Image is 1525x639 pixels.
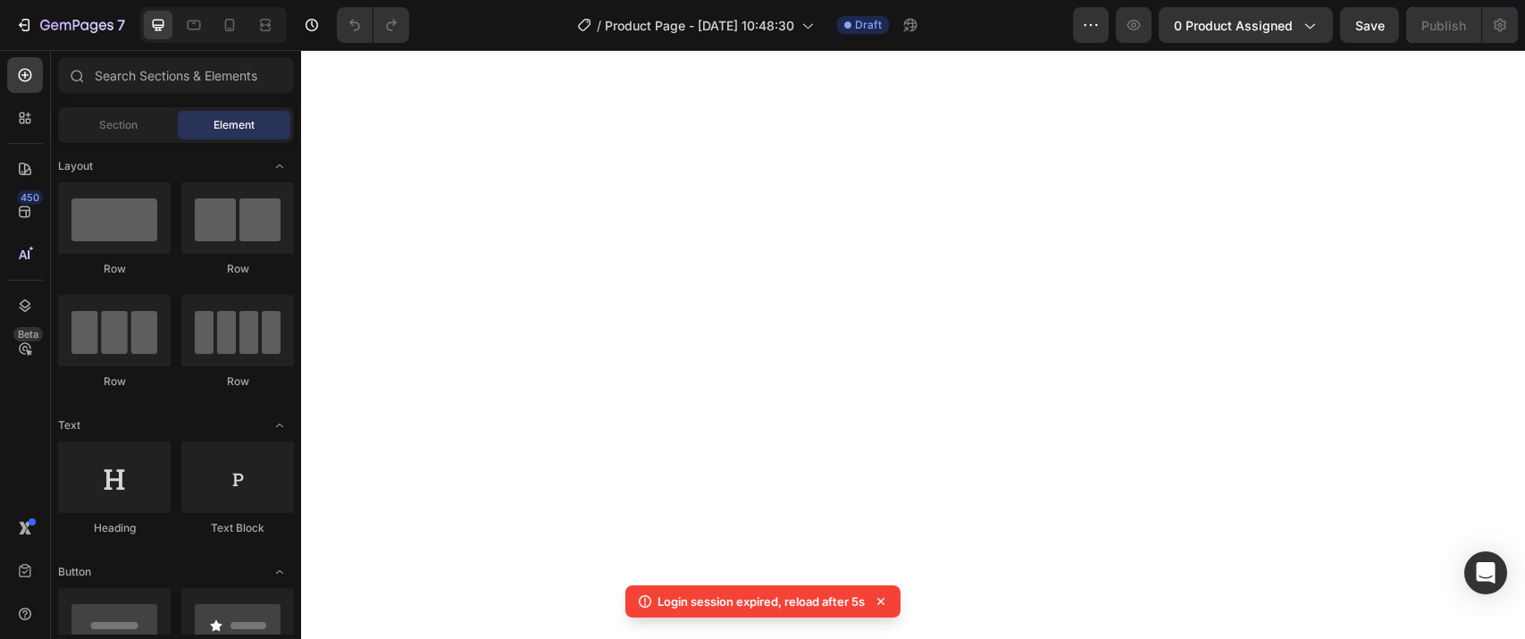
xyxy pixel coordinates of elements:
div: Open Intercom Messenger [1464,551,1507,594]
div: Row [58,374,171,390]
span: 0 product assigned [1174,16,1293,35]
button: Save [1340,7,1399,43]
div: Beta [13,327,43,341]
div: 450 [17,190,43,205]
button: 7 [7,7,133,43]
button: 0 product assigned [1159,7,1333,43]
input: Search Sections & Elements [58,57,294,93]
p: 7 [117,14,125,36]
span: Draft [855,17,882,33]
span: Button [58,564,91,580]
span: Text [58,417,80,433]
span: Element [214,117,255,133]
div: Row [181,374,294,390]
div: Heading [58,520,171,536]
span: Layout [58,158,93,174]
span: / [597,16,601,35]
span: Section [99,117,138,133]
span: Toggle open [265,411,294,440]
span: Product Page - [DATE] 10:48:30 [605,16,794,35]
span: Save [1355,18,1385,33]
div: Text Block [181,520,294,536]
span: Toggle open [265,152,294,181]
iframe: Design area [301,50,1525,639]
div: Publish [1421,16,1466,35]
div: Row [58,261,171,277]
button: Publish [1406,7,1481,43]
p: Login session expired, reload after 5s [658,593,865,610]
span: Toggle open [265,558,294,586]
div: Row [181,261,294,277]
div: Undo/Redo [337,7,409,43]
